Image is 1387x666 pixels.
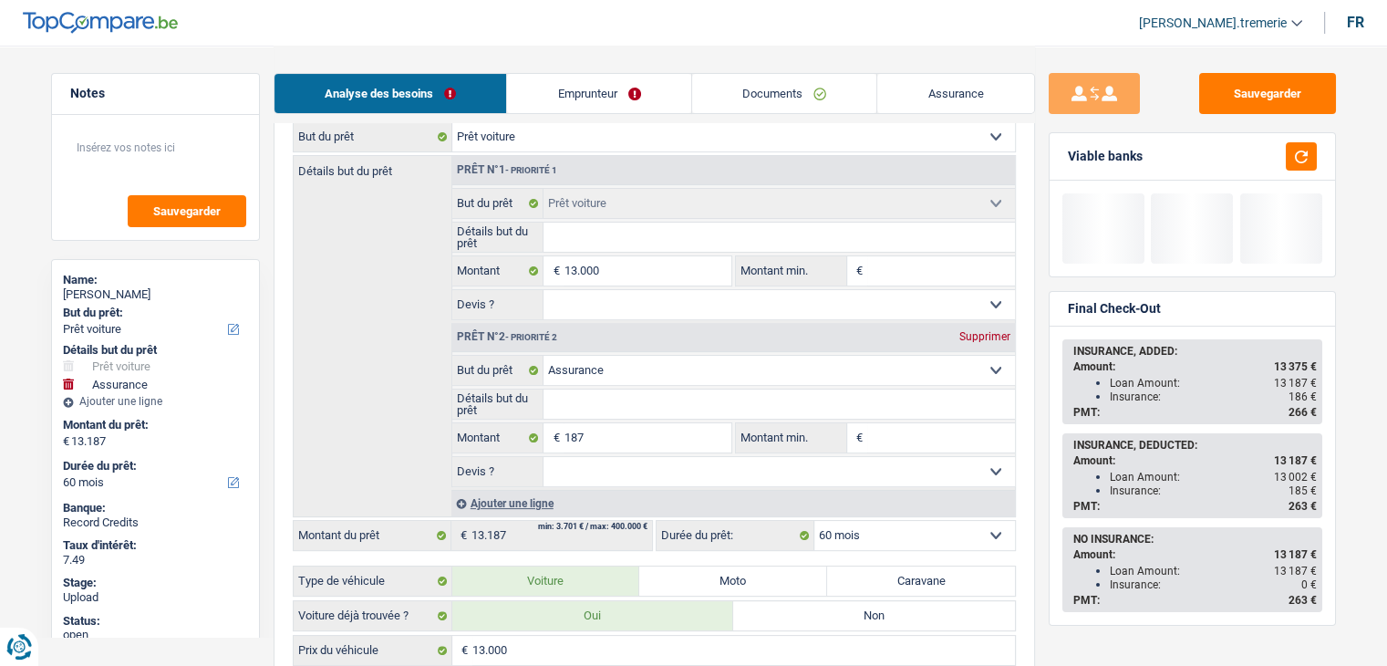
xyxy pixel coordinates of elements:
div: Loan Amount: [1110,471,1317,484]
label: Détails but du prêt [294,156,451,177]
button: Sauvegarder [1199,73,1336,114]
div: Ajouter une ligne [63,395,248,408]
div: Amount: [1073,548,1317,561]
div: Name: [63,273,248,287]
div: Prêt n°2 [452,331,562,343]
span: 0 € [1301,578,1317,591]
label: But du prêt: [63,306,244,320]
span: € [543,256,564,286]
div: Status: [63,614,248,629]
label: Caravane [827,567,1015,596]
label: Détails but du prêt [452,390,544,419]
span: 263 € [1289,500,1317,513]
span: 13 187 € [1274,377,1317,390]
button: Sauvegarder [128,195,246,227]
label: Montant [452,256,544,286]
label: Détails but du prêt [452,223,544,252]
a: Emprunteur [507,74,691,113]
label: Montant [452,423,544,453]
span: Sauvegarder [153,205,221,217]
div: Viable banks [1068,149,1143,164]
div: open [63,628,248,642]
span: € [451,521,471,550]
label: Montant min. [736,423,847,453]
div: Ajouter une ligne [451,490,1015,516]
span: € [847,423,867,453]
span: 13 187 € [1274,565,1317,578]
label: Devis ? [452,457,544,486]
label: But du prêt [452,189,544,218]
label: Oui [452,601,734,630]
div: PMT: [1073,406,1317,419]
span: 263 € [1289,594,1317,607]
div: Loan Amount: [1110,377,1317,390]
label: But du prêt [294,122,452,151]
label: Type de véhicule [294,567,452,596]
span: € [543,423,564,453]
label: Non [733,601,1015,630]
div: Amount: [1073,360,1317,373]
div: Insurance: [1110,390,1317,403]
div: Insurance: [1110,484,1317,497]
span: 185 € [1289,484,1317,497]
div: INSURANCE, DEDUCTED: [1073,439,1317,452]
label: Durée du prêt: [63,459,244,473]
label: Montant du prêt: [63,418,244,432]
label: Moto [639,567,827,596]
span: 266 € [1289,406,1317,419]
span: - Priorité 2 [505,332,557,342]
label: Prix du véhicule [294,636,452,665]
label: Devis ? [452,290,544,319]
div: Insurance: [1110,578,1317,591]
span: € [847,256,867,286]
span: 13 187 € [1274,454,1317,467]
a: Assurance [877,74,1034,113]
div: NO INSURANCE: [1073,533,1317,546]
div: INSURANCE, ADDED: [1073,345,1317,358]
span: 186 € [1289,390,1317,403]
label: Voiture [452,567,640,596]
label: But du prêt [452,356,544,385]
label: Durée du prêt: [657,521,814,550]
label: Montant min. [736,256,847,286]
div: Stage: [63,576,248,590]
div: [PERSON_NAME] [63,287,248,302]
div: Upload [63,590,248,605]
div: fr [1347,14,1364,31]
div: Détails but du prêt [63,343,248,358]
div: Banque: [63,501,248,515]
span: 13 375 € [1274,360,1317,373]
div: Prêt n°1 [452,164,562,176]
div: Supprimer [955,331,1015,342]
span: - Priorité 1 [505,165,557,175]
div: Taux d'intérêt: [63,538,248,553]
img: TopCompare Logo [23,12,178,34]
div: PMT: [1073,594,1317,607]
span: 13 187 € [1274,548,1317,561]
span: [PERSON_NAME].tremerie [1139,16,1287,31]
div: Final Check-Out [1068,301,1161,317]
h5: Notes [70,86,241,101]
div: min: 3.701 € / max: 400.000 € [538,523,647,531]
div: Loan Amount: [1110,565,1317,578]
label: Voiture déjà trouvée ? [294,601,452,630]
a: [PERSON_NAME].tremerie [1124,8,1302,38]
span: € [452,636,472,665]
div: Amount: [1073,454,1317,467]
a: Documents [692,74,877,113]
label: Montant du prêt [294,521,451,550]
div: Record Credits [63,515,248,530]
div: PMT: [1073,500,1317,513]
div: 7.49 [63,553,248,567]
span: 13 002 € [1274,471,1317,484]
span: € [63,434,69,449]
a: Analyse des besoins [274,74,507,113]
